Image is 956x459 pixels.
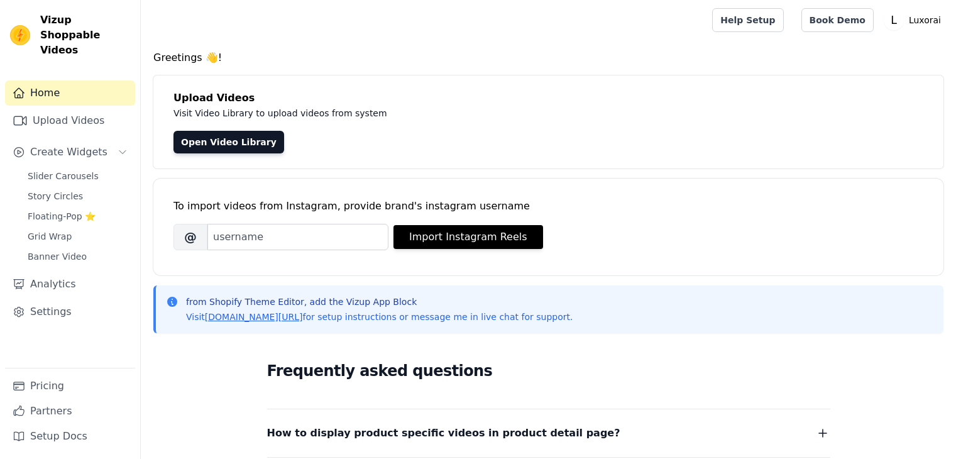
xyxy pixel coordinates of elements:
[186,296,573,308] p: from Shopify Theme Editor, add the Vizup App Block
[267,358,830,384] h2: Frequently asked questions
[5,272,135,297] a: Analytics
[153,50,943,65] h4: Greetings 👋!
[267,424,620,442] span: How to display product specific videos in product detail page?
[40,13,130,58] span: Vizup Shoppable Videos
[891,14,897,26] text: L
[712,8,783,32] a: Help Setup
[801,8,874,32] a: Book Demo
[393,225,543,249] button: Import Instagram Reels
[5,299,135,324] a: Settings
[20,228,135,245] a: Grid Wrap
[267,424,830,442] button: How to display product specific videos in product detail page?
[173,199,923,214] div: To import videos from Instagram, provide brand's instagram username
[20,187,135,205] a: Story Circles
[207,224,388,250] input: username
[20,248,135,265] a: Banner Video
[28,210,96,223] span: Floating-Pop ⭐
[5,373,135,399] a: Pricing
[28,230,72,243] span: Grid Wrap
[28,170,99,182] span: Slider Carousels
[173,106,737,121] p: Visit Video Library to upload videos from system
[30,145,107,160] span: Create Widgets
[28,250,87,263] span: Banner Video
[205,312,303,322] a: [DOMAIN_NAME][URL]
[5,140,135,165] button: Create Widgets
[5,424,135,449] a: Setup Docs
[186,311,573,323] p: Visit for setup instructions or message me in live chat for support.
[173,91,923,106] h4: Upload Videos
[20,167,135,185] a: Slider Carousels
[173,224,207,250] span: @
[5,80,135,106] a: Home
[10,25,30,45] img: Vizup
[20,207,135,225] a: Floating-Pop ⭐
[5,108,135,133] a: Upload Videos
[884,9,946,31] button: L Luxorai
[5,399,135,424] a: Partners
[173,131,284,153] a: Open Video Library
[904,9,946,31] p: Luxorai
[28,190,83,202] span: Story Circles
